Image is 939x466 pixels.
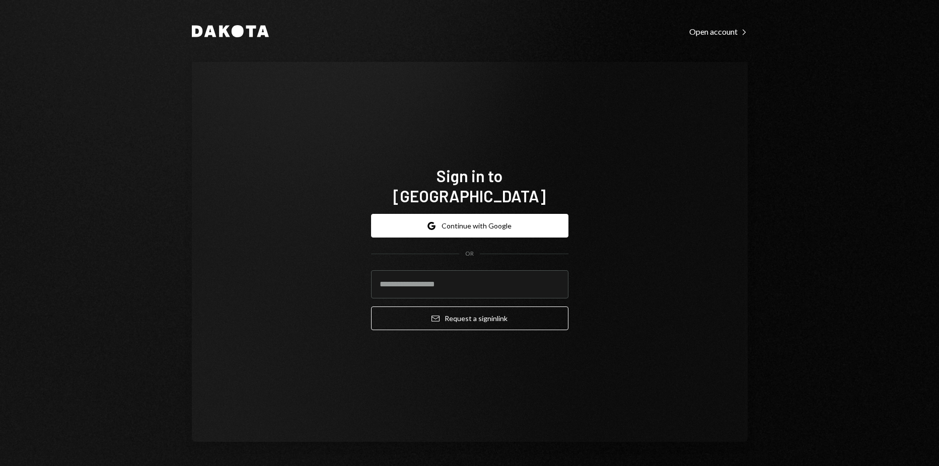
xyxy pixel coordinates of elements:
div: OR [465,250,474,258]
div: Open account [689,27,748,37]
h1: Sign in to [GEOGRAPHIC_DATA] [371,166,568,206]
button: Continue with Google [371,214,568,238]
a: Open account [689,26,748,37]
button: Request a signinlink [371,306,568,330]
